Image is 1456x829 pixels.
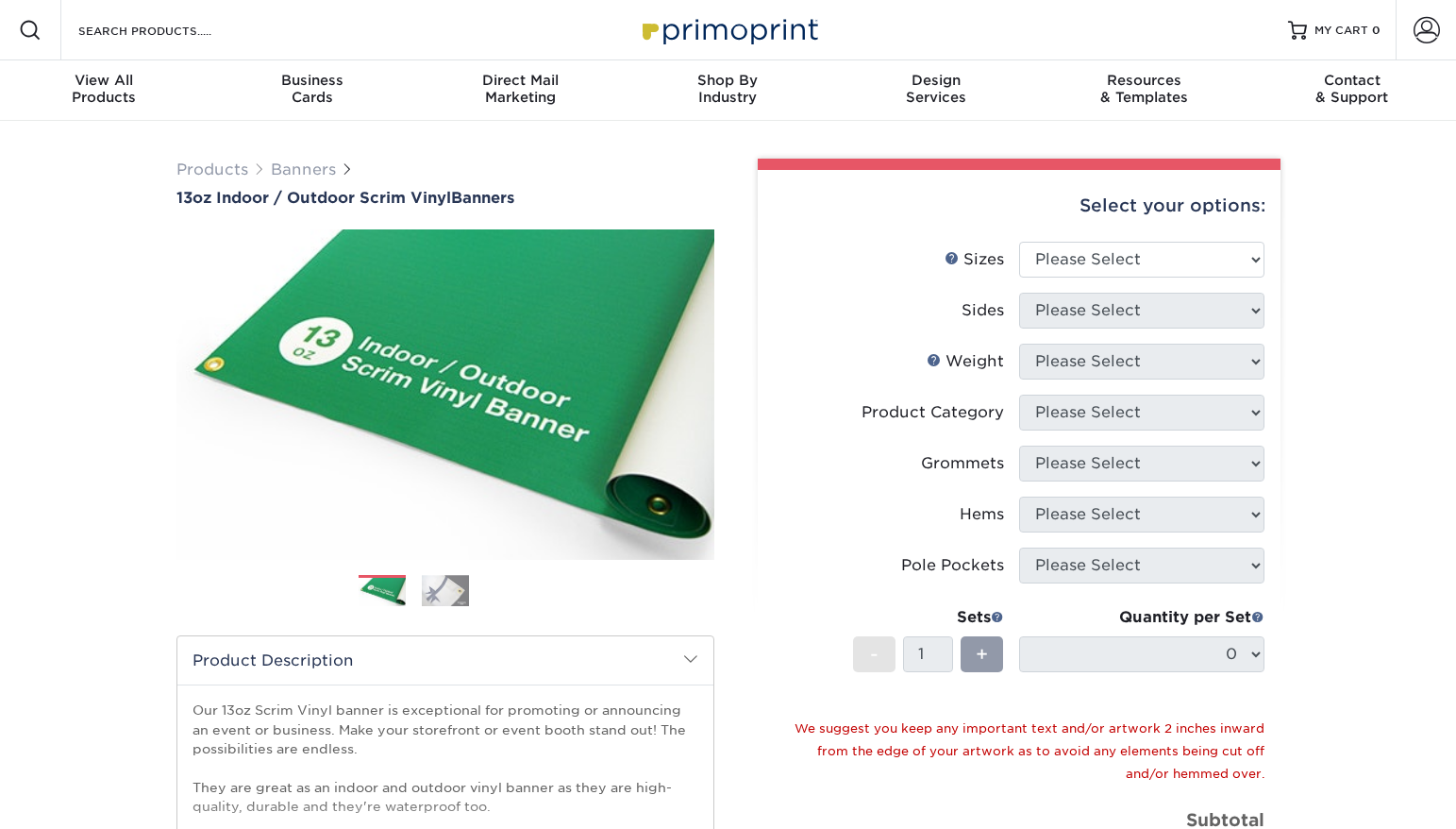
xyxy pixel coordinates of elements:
div: Weight [927,350,1004,373]
span: 0 [1372,24,1381,37]
div: Grommets [921,452,1004,475]
span: Business [208,72,415,89]
div: Hems [960,503,1004,526]
div: Sides [962,299,1004,322]
div: Industry [624,72,831,106]
a: Banners [271,161,336,178]
span: 13oz Indoor / Outdoor Scrim Vinyl [176,189,451,207]
small: We suggest you keep any important text and/or artwork 2 inches inward from the edge of your artwo... [795,721,1264,781]
a: 13oz Indoor / Outdoor Scrim VinylBanners [176,189,714,207]
a: Resources& Templates [1040,60,1247,121]
span: - [870,640,879,668]
input: SEARCH PRODUCTS..... [76,19,260,42]
div: Pole Pockets [901,554,1004,577]
div: Cards [208,72,415,106]
span: Direct Mail [416,72,624,89]
img: 13oz Indoor / Outdoor Scrim Vinyl 01 [176,209,714,581]
div: & Templates [1040,72,1247,106]
span: Design [832,72,1040,89]
span: Contact [1248,72,1456,89]
h2: Product Description [177,636,713,685]
div: & Support [1248,72,1456,106]
span: Shop By [624,72,831,89]
div: Select your options: [773,170,1265,242]
img: Banners 01 [359,576,406,609]
div: Marketing [416,72,624,106]
a: Products [176,161,248,178]
a: Shop ByIndustry [624,60,831,121]
img: Banners 02 [422,575,469,607]
a: Contact& Support [1248,60,1456,121]
h1: Banners [176,189,714,207]
a: Direct MailMarketing [416,60,624,121]
div: Product Category [862,401,1004,424]
a: BusinessCards [208,60,415,121]
div: Services [832,72,1040,106]
div: Quantity per Set [1019,606,1264,629]
img: Banners 03 [485,567,532,615]
div: Sets [853,606,1004,629]
span: Resources [1040,72,1247,89]
div: Sizes [945,248,1004,271]
span: MY CART [1314,23,1368,39]
span: + [976,640,988,668]
a: DesignServices [832,60,1040,121]
img: Primoprint [634,9,823,50]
